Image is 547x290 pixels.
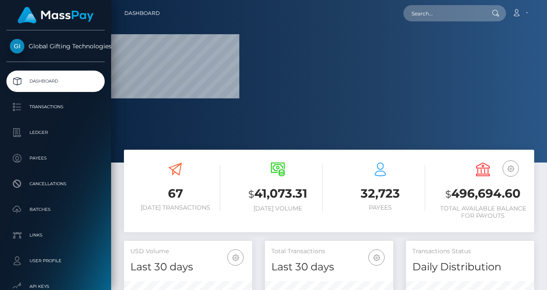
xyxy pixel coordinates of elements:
[6,96,105,118] a: Transactions
[248,188,254,200] small: $
[271,260,387,275] h4: Last 30 days
[445,188,451,200] small: $
[10,39,24,53] img: Global Gifting Technologies Inc
[10,75,101,88] p: Dashboard
[10,229,101,242] p: Links
[6,122,105,143] a: Ledger
[10,152,101,165] p: Payees
[6,173,105,195] a: Cancellations
[6,148,105,169] a: Payees
[6,225,105,246] a: Links
[130,185,220,202] h3: 67
[6,71,105,92] a: Dashboard
[130,260,246,275] h4: Last 30 days
[403,5,484,21] input: Search...
[130,247,246,256] h5: USD Volume
[6,199,105,220] a: Batches
[438,205,528,219] h6: Total Available Balance for Payouts
[412,247,528,256] h5: Transactions Status
[130,204,220,211] h6: [DATE] Transactions
[233,205,323,212] h6: [DATE] Volume
[412,260,528,275] h4: Daily Distribution
[335,185,425,202] h3: 32,723
[6,42,105,50] span: Global Gifting Technologies Inc
[335,204,425,211] h6: Payees
[271,247,387,256] h5: Total Transactions
[6,250,105,272] a: User Profile
[10,254,101,267] p: User Profile
[438,185,528,203] h3: 496,694.60
[10,178,101,190] p: Cancellations
[124,4,160,22] a: Dashboard
[10,126,101,139] p: Ledger
[233,185,323,203] h3: 41,073.31
[10,203,101,216] p: Batches
[10,101,101,113] p: Transactions
[18,7,94,24] img: MassPay Logo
